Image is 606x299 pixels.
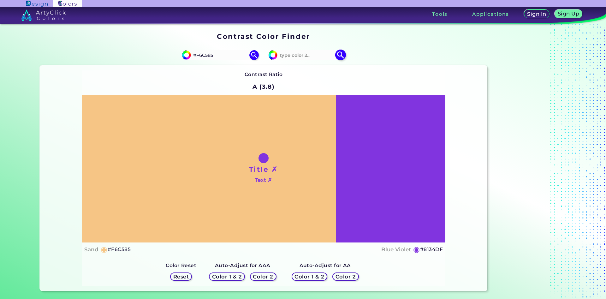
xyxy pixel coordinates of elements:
h5: #F6C585 [108,245,131,254]
h3: Tools [432,12,448,16]
h1: Title ✗ [249,164,278,174]
h5: Reset [174,274,188,279]
h5: Color 1 & 2 [296,274,323,279]
input: type color 2.. [277,51,336,59]
img: icon search [249,50,259,60]
img: ArtyClick Design logo [26,1,47,7]
h5: ◉ [101,246,108,253]
h5: Sign In [528,12,545,16]
strong: Contrast Ratio [245,71,283,77]
img: logo_artyclick_colors_white.svg [21,9,66,21]
h5: Color 1 & 2 [213,274,240,279]
h5: #8134DF [420,245,443,254]
h5: Sign Up [559,11,578,16]
h4: Sand [84,245,98,254]
a: Sign In [525,10,548,18]
strong: Color Reset [166,262,196,268]
strong: Auto-Adjust for AAA [215,262,270,268]
h5: Color 2 [336,274,355,279]
h2: A (3.8) [250,80,277,94]
h4: Blue Violet [381,245,411,254]
img: icon search [335,50,346,61]
a: Sign Up [556,10,581,18]
strong: Auto-Adjust for AA [300,262,351,268]
input: type color 1.. [191,51,250,59]
h5: Color 2 [254,274,272,279]
h4: Text ✗ [255,176,272,185]
h5: ◉ [413,246,420,253]
h3: Applications [472,12,509,16]
h1: Contrast Color Finder [217,32,310,41]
